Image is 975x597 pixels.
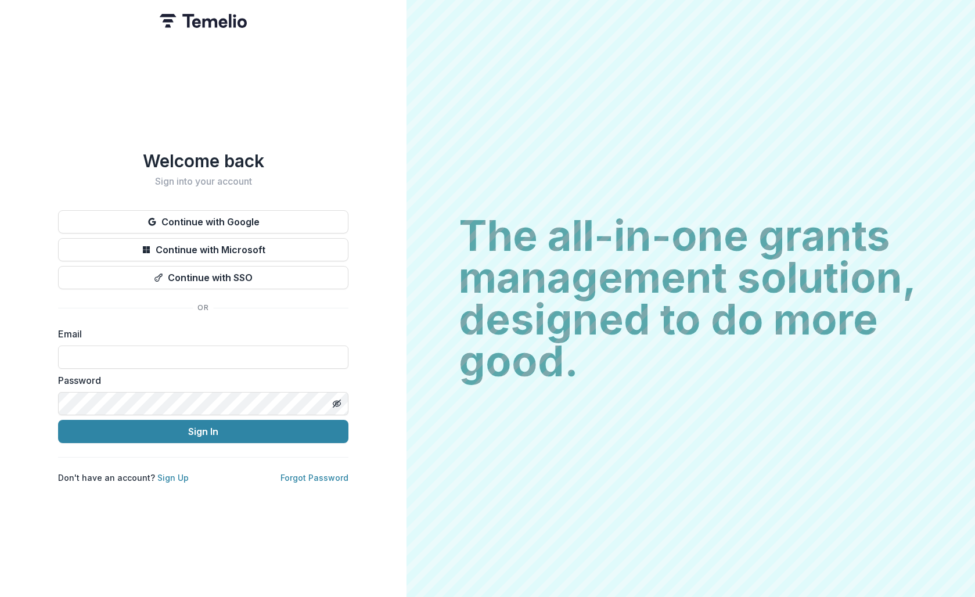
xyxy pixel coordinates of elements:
[160,14,247,28] img: Temelio
[328,394,346,413] button: Toggle password visibility
[58,150,348,171] h1: Welcome back
[58,266,348,289] button: Continue with SSO
[58,373,341,387] label: Password
[58,327,341,341] label: Email
[280,473,348,483] a: Forgot Password
[58,238,348,261] button: Continue with Microsoft
[58,210,348,233] button: Continue with Google
[58,420,348,443] button: Sign In
[58,472,189,484] p: Don't have an account?
[58,176,348,187] h2: Sign into your account
[157,473,189,483] a: Sign Up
